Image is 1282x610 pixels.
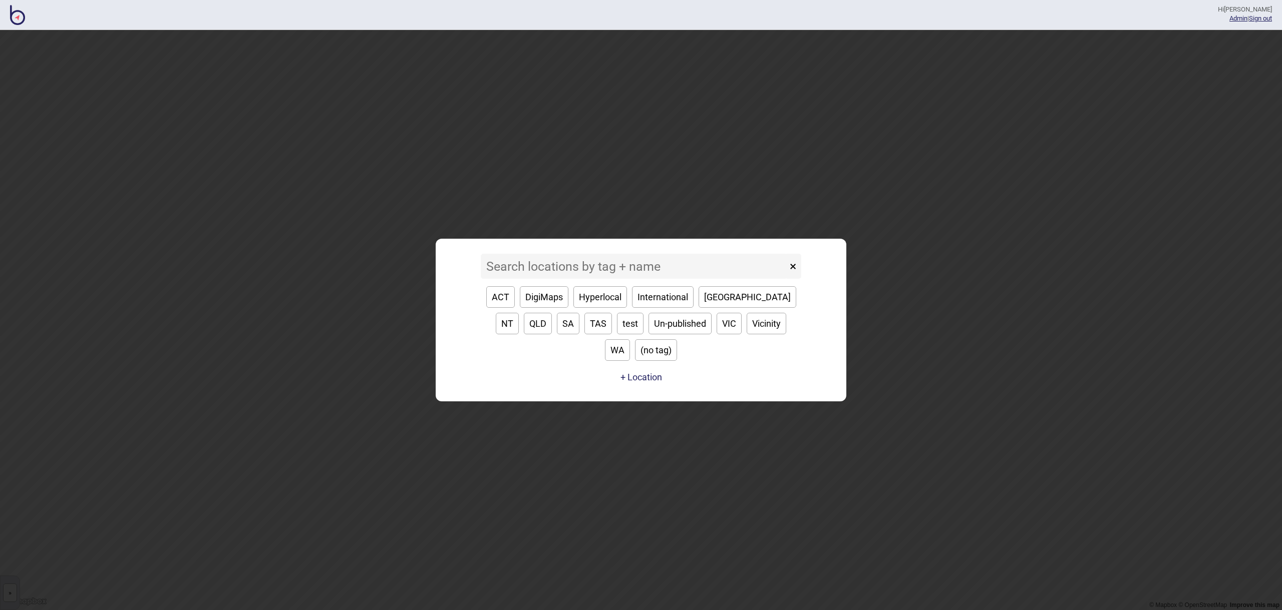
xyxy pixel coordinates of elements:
[717,313,742,334] button: VIC
[747,313,786,334] button: Vicinity
[557,313,579,334] button: SA
[520,286,568,308] button: DigiMaps
[632,286,694,308] button: International
[584,313,612,334] button: TAS
[635,339,677,361] button: (no tag)
[605,339,630,361] button: WA
[1218,5,1272,14] div: Hi [PERSON_NAME]
[1249,15,1272,22] button: Sign out
[486,286,515,308] button: ACT
[496,313,519,334] button: NT
[618,368,665,386] a: + Location
[1229,15,1247,22] a: Admin
[699,286,796,308] button: [GEOGRAPHIC_DATA]
[481,254,787,279] input: Search locations by tag + name
[785,254,801,279] button: ×
[524,313,552,334] button: QLD
[620,372,662,382] button: + Location
[10,5,25,25] img: BindiMaps CMS
[1229,15,1249,22] span: |
[649,313,712,334] button: Un-published
[573,286,627,308] button: Hyperlocal
[617,313,644,334] button: test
